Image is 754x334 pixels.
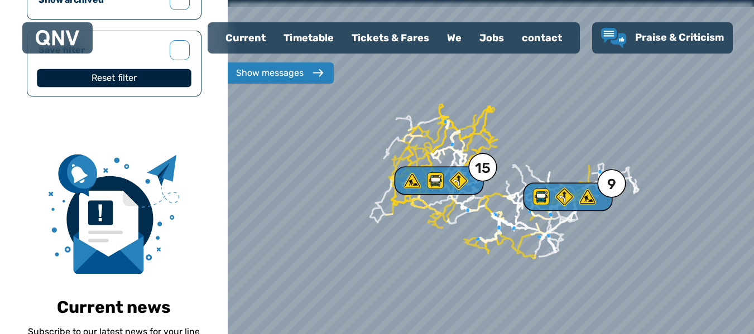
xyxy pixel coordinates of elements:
font: 15 [475,159,490,176]
font: contact [522,32,562,44]
a: Tickets & Fares [343,23,438,52]
a: Current [217,23,275,52]
img: QNV Logo [36,30,79,46]
button: Reset filter [37,69,191,88]
font: Current [225,32,266,44]
font: Reset filter [92,72,137,83]
font: Show messages [236,67,304,78]
font: Praise & Criticism [635,31,724,43]
div: 9 [540,188,594,206]
font: Jobs [479,32,504,44]
a: contact [513,23,571,52]
font: 9 [607,176,616,192]
img: newsletter [49,154,179,274]
a: Praise & Criticism [601,28,724,48]
button: Show messages [225,62,334,84]
font: We [447,32,462,44]
a: We [438,23,470,52]
font: Current news [57,297,171,317]
a: QNV Logo [36,27,79,49]
font: Timetable [284,32,334,44]
font: Tickets & Fares [352,32,429,44]
a: Timetable [275,23,343,52]
div: 15 [411,172,465,190]
a: Jobs [470,23,513,52]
